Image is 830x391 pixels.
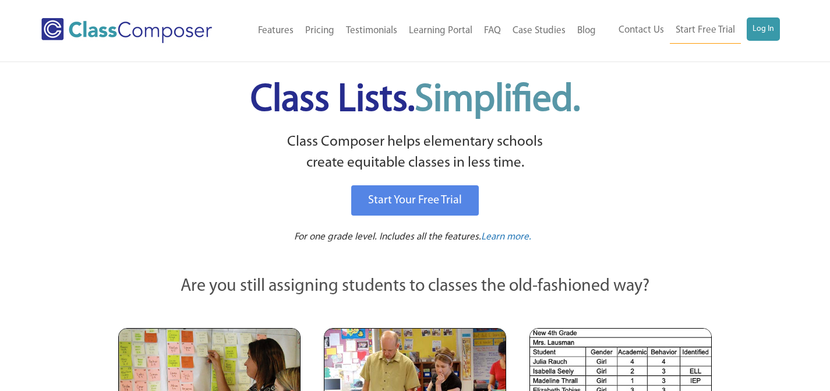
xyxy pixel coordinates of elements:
[250,82,580,119] span: Class Lists.
[478,18,507,44] a: FAQ
[368,195,462,206] span: Start Your Free Trial
[340,18,403,44] a: Testimonials
[237,18,602,44] nav: Header Menu
[118,274,712,300] p: Are you still assigning students to classes the old-fashioned way?
[116,132,714,174] p: Class Composer helps elementary schools create equitable classes in less time.
[747,17,780,41] a: Log In
[351,185,479,216] a: Start Your Free Trial
[41,18,212,43] img: Class Composer
[602,17,780,44] nav: Header Menu
[571,18,602,44] a: Blog
[481,230,531,245] a: Learn more.
[507,18,571,44] a: Case Studies
[403,18,478,44] a: Learning Portal
[481,232,531,242] span: Learn more.
[252,18,299,44] a: Features
[415,82,580,119] span: Simplified.
[294,232,481,242] span: For one grade level. Includes all the features.
[613,17,670,43] a: Contact Us
[299,18,340,44] a: Pricing
[670,17,741,44] a: Start Free Trial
